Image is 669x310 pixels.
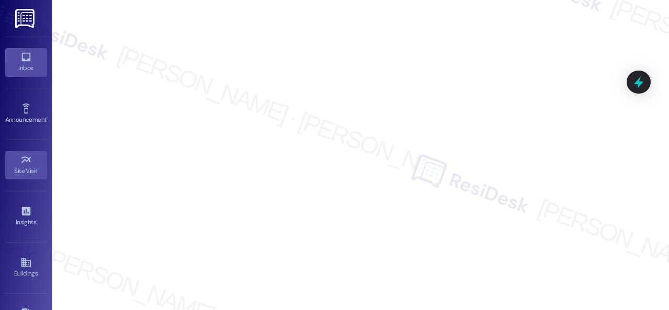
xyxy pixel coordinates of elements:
[36,217,38,224] span: •
[5,254,47,282] a: Buildings
[5,48,47,76] a: Inbox
[5,151,47,179] a: Site Visit •
[38,166,39,173] span: •
[47,114,48,122] span: •
[5,202,47,231] a: Insights •
[15,9,37,28] img: ResiDesk Logo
